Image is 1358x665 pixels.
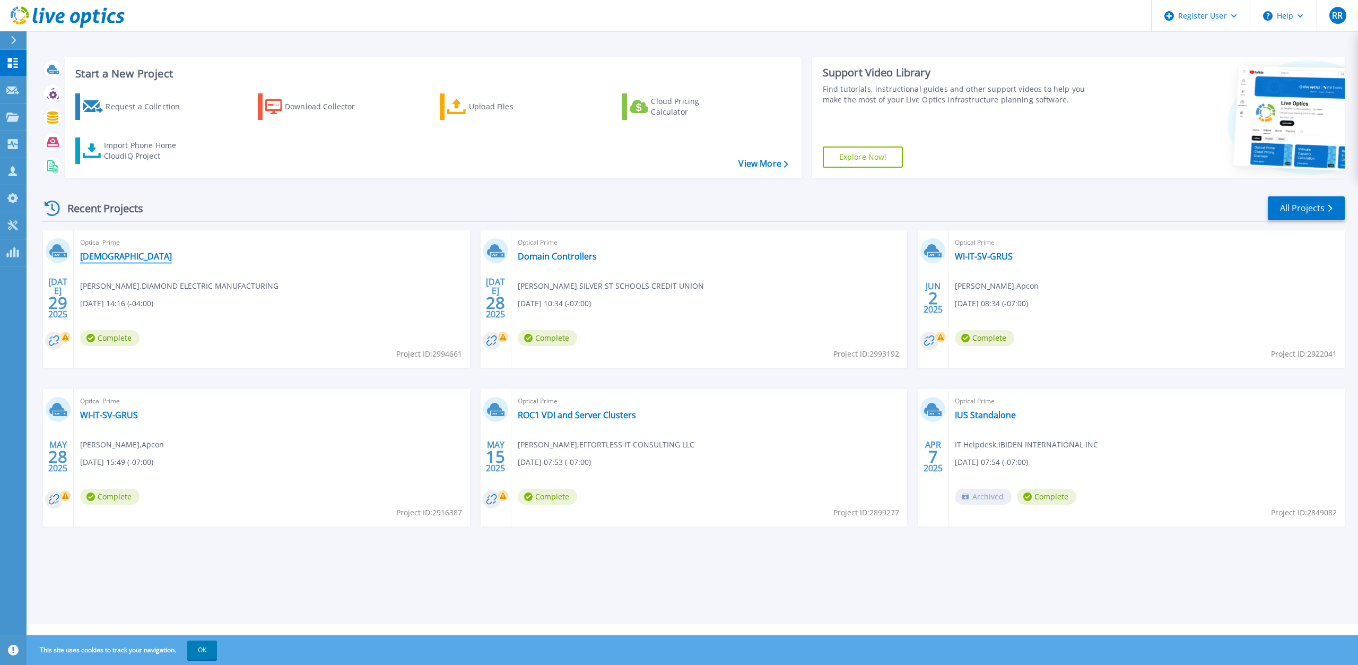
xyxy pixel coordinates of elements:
span: [DATE] 10:34 (-07:00) [518,298,591,309]
a: Download Collector [258,93,376,120]
span: [PERSON_NAME] , EFFORTLESS IT CONSULTING LLC [518,439,694,451]
span: Complete [955,330,1014,346]
div: Request a Collection [106,96,190,117]
span: Optical Prime [518,395,901,407]
span: Archived [955,489,1012,505]
span: Optical Prime [955,237,1338,248]
a: WI-IT-SV-GRUS [80,410,138,420]
span: Complete [1017,489,1076,505]
span: 7 [928,452,938,461]
div: Find tutorials, instructional guides and other support videos to help you make the most of your L... [823,84,1098,105]
span: Optical Prime [955,395,1338,407]
h3: Start a New Project [75,68,788,80]
span: Complete [518,330,577,346]
span: [PERSON_NAME] , DIAMOND ELECTRIC MANUFACTURING [80,280,278,292]
button: OK [187,641,217,660]
a: Upload Files [440,93,558,120]
span: Project ID: 2849082 [1271,507,1337,519]
span: 29 [48,298,67,307]
div: MAY 2025 [485,437,506,476]
span: Project ID: 2916387 [396,507,462,519]
div: Download Collector [285,96,370,117]
span: Optical Prime [80,237,464,248]
span: RR [1332,11,1343,20]
a: All Projects [1268,196,1345,220]
span: [DATE] 07:53 (-07:00) [518,456,591,468]
div: [DATE] 2025 [485,279,506,317]
a: WI-IT-SV-GRUS [955,251,1013,262]
span: Project ID: 2922041 [1271,348,1337,360]
div: APR 2025 [923,437,943,476]
span: Project ID: 2994661 [396,348,462,360]
span: [DATE] 08:34 (-07:00) [955,298,1028,309]
div: Recent Projects [41,195,158,221]
span: IT Helpdesk , IBIDEN INTERNATIONAL INC [955,439,1098,451]
span: [PERSON_NAME] , Apcon [80,439,164,451]
div: Support Video Library [823,66,1098,80]
a: [DEMOGRAPHIC_DATA] [80,251,172,262]
a: View More [738,159,788,169]
span: 28 [486,298,505,307]
a: IUS Standalone [955,410,1016,420]
a: Cloud Pricing Calculator [622,93,741,120]
span: This site uses cookies to track your navigation. [29,641,217,660]
div: JUN 2025 [923,279,943,317]
span: Complete [80,489,140,505]
span: Project ID: 2993192 [833,348,899,360]
div: Cloud Pricing Calculator [651,96,736,117]
span: 28 [48,452,67,461]
span: 2 [928,293,938,303]
div: [DATE] 2025 [48,279,68,317]
span: Complete [80,330,140,346]
span: 15 [486,452,505,461]
a: Domain Controllers [518,251,597,262]
span: [PERSON_NAME] , SILVER ST SCHOOLS CREDIT UNION [518,280,704,292]
span: [DATE] 15:49 (-07:00) [80,456,153,468]
a: Request a Collection [75,93,194,120]
div: MAY 2025 [48,437,68,476]
span: Optical Prime [518,237,901,248]
span: [DATE] 14:16 (-04:00) [80,298,153,309]
span: Optical Prime [80,395,464,407]
a: Explore Now! [823,146,903,168]
span: Project ID: 2899277 [833,507,899,519]
span: [PERSON_NAME] , Apcon [955,280,1039,292]
div: Import Phone Home CloudIQ Project [104,140,187,161]
a: ROC1 VDI and Server Clusters [518,410,636,420]
span: Complete [518,489,577,505]
div: Upload Files [469,96,554,117]
span: [DATE] 07:54 (-07:00) [955,456,1028,468]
